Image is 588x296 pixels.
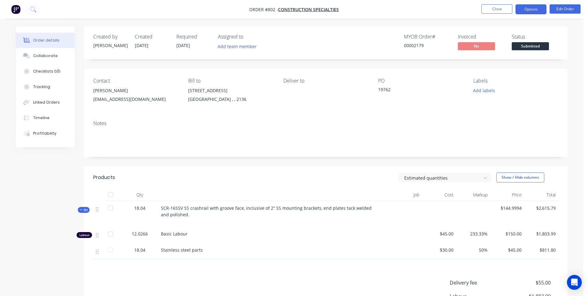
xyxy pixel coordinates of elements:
div: Deliver to [283,78,368,84]
div: [STREET_ADDRESS] [188,86,273,95]
div: [PERSON_NAME][EMAIL_ADDRESS][DOMAIN_NAME] [93,86,178,106]
div: Order details [33,38,60,43]
div: Labels [473,78,558,84]
span: $2,615.79 [527,205,556,211]
button: Profitability [16,126,75,141]
div: Profitability [33,131,56,136]
span: Order #802 - [249,7,278,12]
div: Labour [77,232,92,238]
div: Total [524,189,558,201]
div: Bill to [188,78,273,84]
span: Submitted [512,42,549,50]
button: Add team member [214,42,260,51]
span: 50% [458,247,488,253]
div: Tracking [33,84,50,90]
div: Collaborate [33,53,58,59]
span: $55.00 [505,279,551,286]
button: Order details [16,33,75,48]
div: [STREET_ADDRESS][GEOGRAPHIC_DATA] , , 2136 [188,86,273,106]
div: MYOB Order # [404,34,450,40]
div: PO [378,78,463,84]
div: Timeline [33,115,50,121]
button: Options [515,4,546,14]
div: Markup [456,189,490,201]
button: Linked Orders [16,95,75,110]
div: Status [512,34,558,40]
div: Created by [93,34,127,40]
span: 18.04 [134,247,145,253]
span: 18.04 [134,205,145,211]
div: Job [375,189,422,201]
button: Checklists 0/0 [16,64,75,79]
button: Edit Order [550,4,581,14]
span: Basic Labour [161,231,188,237]
button: Show / Hide columns [496,173,544,182]
button: Timeline [16,110,75,126]
div: Open Intercom Messenger [567,275,582,290]
div: Checklists 0/0 [33,69,60,74]
span: [DATE] [135,43,148,48]
span: $45.00 [424,231,453,237]
div: Price [490,189,524,201]
span: 12.0266 [132,231,148,237]
span: $150.00 [493,231,522,237]
div: Linked Orders [33,100,60,105]
div: 19762 [378,86,456,95]
button: Add labels [470,86,498,95]
span: Kit [80,208,88,212]
div: Required [176,34,210,40]
span: $811.80 [527,247,556,253]
div: Invoiced [458,34,504,40]
div: Cost [422,189,456,201]
span: 233.33% [458,231,488,237]
div: Products [93,174,115,181]
button: Kit [78,207,90,213]
span: No [458,42,495,50]
span: $144.9994 [493,205,522,211]
button: Add team member [218,42,260,51]
span: Stainless steel parts [161,247,203,253]
button: Tracking [16,79,75,95]
button: Submitted [512,42,549,52]
div: Assigned to [218,34,280,40]
span: [DATE] [176,43,190,48]
span: $45.00 [493,247,522,253]
button: Close [481,4,512,14]
span: Delivery fee [450,279,505,286]
div: Notes [93,120,558,126]
div: [GEOGRAPHIC_DATA] , , 2136 [188,95,273,104]
a: Construction Specialties [278,7,339,12]
div: [PERSON_NAME] [93,42,127,49]
div: 00002179 [404,42,450,49]
div: [PERSON_NAME] [93,86,178,95]
button: Collaborate [16,48,75,64]
span: SCR-16SSV SS crashrail with groove face, inclusive of 2” SS mounting brackets, end plates tack we... [161,205,373,218]
span: $1,803.99 [527,231,556,237]
img: Factory [11,5,20,14]
div: Created [135,34,169,40]
div: Qty [121,189,158,201]
div: Contact [93,78,178,84]
span: $30.00 [424,247,453,253]
div: [EMAIL_ADDRESS][DOMAIN_NAME] [93,95,178,104]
